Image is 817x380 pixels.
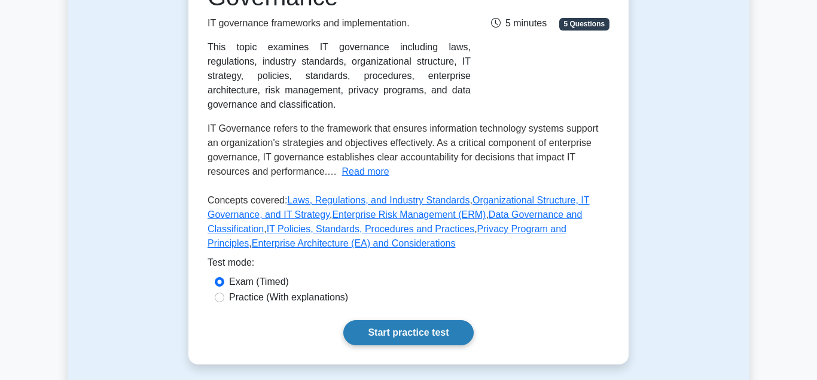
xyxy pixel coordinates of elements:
[267,224,474,234] a: IT Policies, Standards, Procedures and Practices
[208,16,471,31] p: IT governance frameworks and implementation.
[559,18,609,30] span: 5 Questions
[208,195,590,220] a: Organizational Structure, IT Governance, and IT Strategy
[208,256,609,275] div: Test mode:
[287,195,470,205] a: Laws, Regulations, and Industry Standards
[208,40,471,112] div: This topic examines IT governance including laws, regulations, industry standards, organizational...
[252,238,456,248] a: Enterprise Architecture (EA) and Considerations
[332,209,486,220] a: Enterprise Risk Management (ERM)
[208,193,609,256] p: Concepts covered: , , , , , ,
[208,123,598,177] span: IT Governance refers to the framework that ensures information technology systems support an orga...
[229,290,348,305] label: Practice (With explanations)
[343,320,473,345] a: Start practice test
[229,275,289,289] label: Exam (Timed)
[342,165,389,179] button: Read more
[491,18,547,28] span: 5 minutes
